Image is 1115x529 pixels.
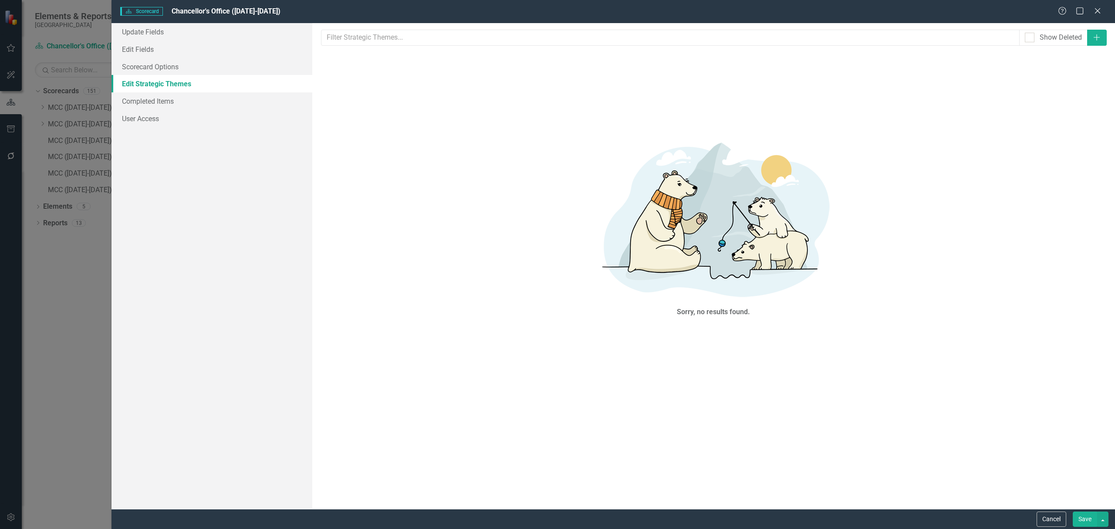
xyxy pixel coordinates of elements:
[1073,512,1097,527] button: Save
[583,131,844,305] img: No results found
[321,30,1020,46] input: Filter Strategic Themes...
[677,307,750,317] div: Sorry, no results found.
[120,7,163,16] span: Scorecard
[111,110,312,127] a: User Access
[111,41,312,58] a: Edit Fields
[1037,512,1066,527] button: Cancel
[111,58,312,75] a: Scorecard Options
[111,23,312,41] a: Update Fields
[172,7,280,15] span: Chancellor's Office ([DATE]-[DATE])
[111,92,312,110] a: Completed Items
[1040,33,1082,43] div: Show Deleted
[111,75,312,92] a: Edit Strategic Themes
